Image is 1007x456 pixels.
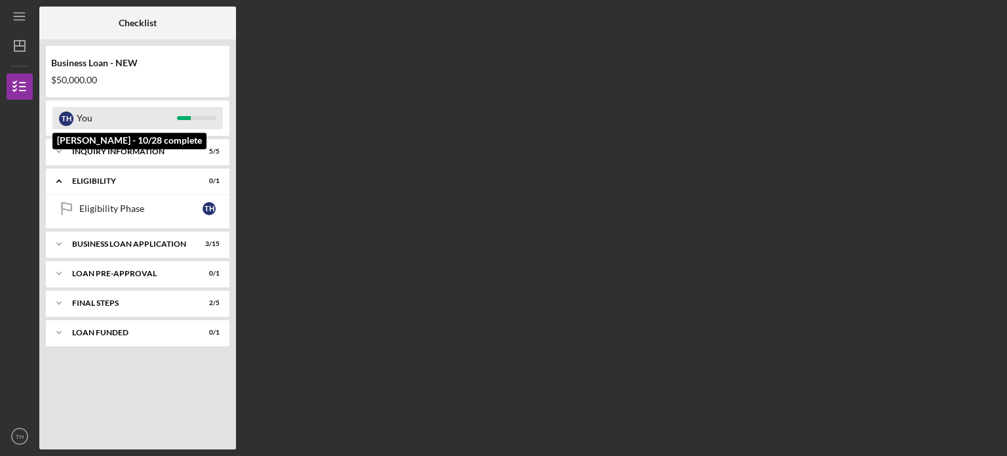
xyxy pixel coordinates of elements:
div: You [77,107,177,129]
div: T H [203,202,216,215]
div: BUSINESS LOAN APPLICATION [72,240,187,248]
div: INQUIRY INFORMATION [72,148,187,155]
div: 5 / 5 [196,148,220,155]
div: Eligibility Phase [79,203,203,214]
div: Business Loan - NEW [51,58,224,68]
div: 0 / 1 [196,329,220,337]
div: LOAN PRE-APPROVAL [72,270,187,278]
div: T H [59,112,73,126]
div: FINAL STEPS [72,299,187,307]
text: TH [16,433,24,440]
div: 3 / 15 [196,240,220,248]
b: Checklist [119,18,157,28]
div: LOAN FUNDED [72,329,187,337]
a: Eligibility PhaseTH [52,196,223,222]
div: 2 / 5 [196,299,220,307]
div: ELIGIBILITY [72,177,187,185]
div: 0 / 1 [196,177,220,185]
div: 0 / 1 [196,270,220,278]
div: $50,000.00 [51,75,224,85]
button: TH [7,423,33,449]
